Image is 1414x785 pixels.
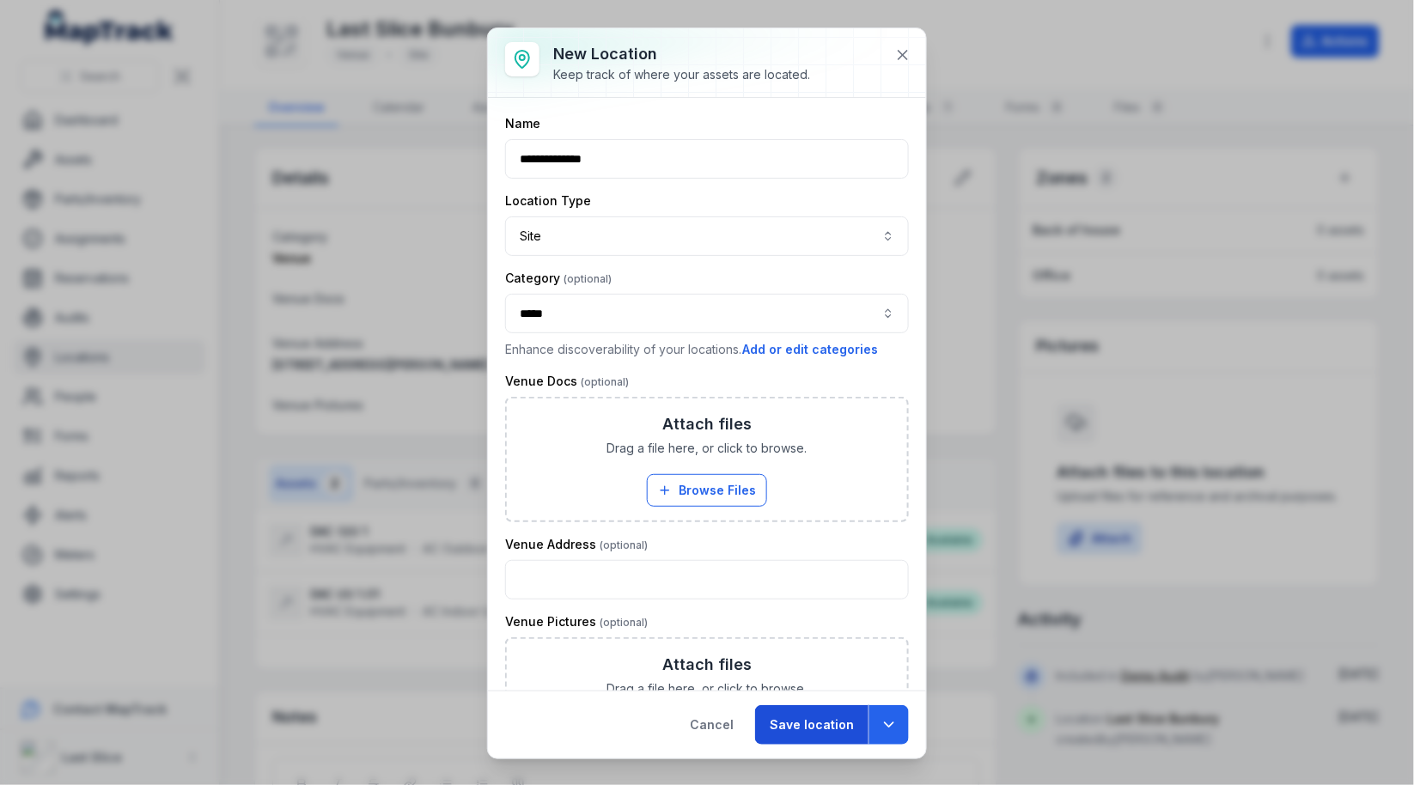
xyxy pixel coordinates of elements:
h3: New location [553,42,810,66]
label: Venue Docs [505,373,629,390]
label: Category [505,270,612,287]
label: Name [505,115,540,132]
button: Site [505,216,909,256]
div: Keep track of where your assets are located. [553,66,810,83]
span: Drag a file here, or click to browse. [607,680,808,697]
button: Cancel [675,705,748,745]
p: Enhance discoverability of your locations. [505,340,909,359]
label: Location Type [505,192,591,210]
h3: Attach files [662,653,752,677]
button: Add or edit categories [741,340,879,359]
label: Venue Address [505,536,648,553]
label: Venue Pictures [505,613,648,630]
span: Drag a file here, or click to browse. [607,440,808,457]
h3: Attach files [662,412,752,436]
button: Browse Files [647,474,767,507]
button: Save location [755,705,869,745]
